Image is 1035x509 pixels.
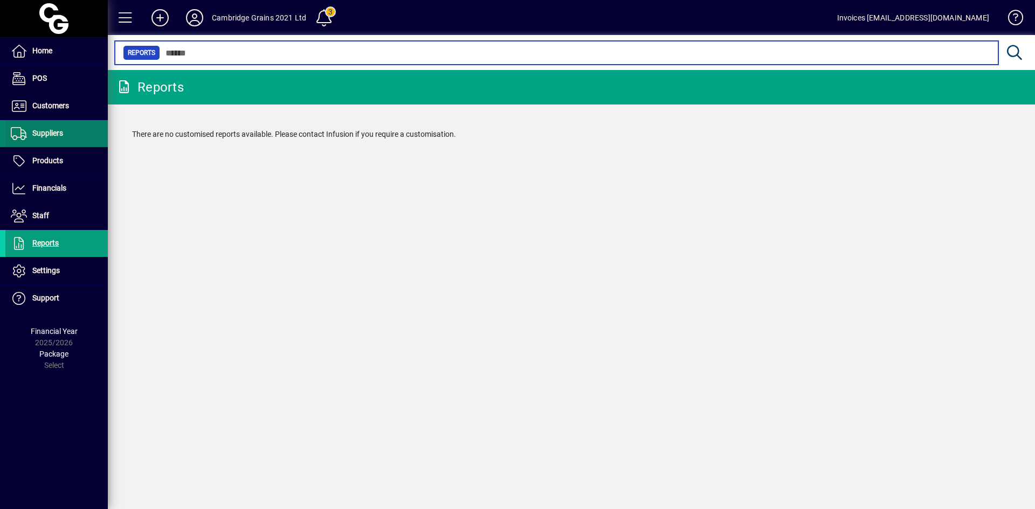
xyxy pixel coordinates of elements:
[32,74,47,82] span: POS
[5,65,108,92] a: POS
[128,47,155,58] span: Reports
[32,211,49,220] span: Staff
[5,93,108,120] a: Customers
[32,46,52,55] span: Home
[39,350,68,358] span: Package
[121,118,1022,151] div: There are no customised reports available. Please contact Infusion if you require a customisation.
[5,38,108,65] a: Home
[116,79,184,96] div: Reports
[32,294,59,302] span: Support
[5,203,108,229] a: Staff
[5,148,108,175] a: Products
[5,175,108,202] a: Financials
[32,156,63,165] span: Products
[31,327,78,336] span: Financial Year
[5,285,108,312] a: Support
[5,257,108,284] a: Settings
[32,239,59,247] span: Reports
[1000,2,1022,37] a: Knowledge Base
[212,9,306,26] div: Cambridge Grains 2021 Ltd
[177,8,212,27] button: Profile
[32,266,60,275] span: Settings
[32,101,69,110] span: Customers
[5,120,108,147] a: Suppliers
[32,129,63,137] span: Suppliers
[837,9,989,26] div: Invoices [EMAIL_ADDRESS][DOMAIN_NAME]
[32,184,66,192] span: Financials
[143,8,177,27] button: Add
